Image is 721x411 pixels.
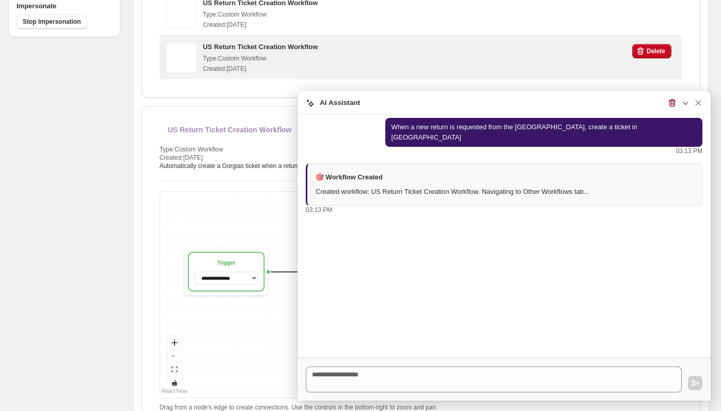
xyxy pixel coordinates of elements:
[168,336,181,390] div: React Flow controls
[203,54,676,63] p: Type: Custom Workflow
[160,145,682,154] p: Type: Custom Workflow
[168,363,181,376] button: fit view
[316,172,383,182] p: 🎯 Workflow Created
[632,44,671,58] button: Delete
[168,349,181,363] button: zoom out
[184,248,269,295] div: Trigger
[17,14,87,29] button: Stop Impersonation
[320,98,360,109] h3: AI Assistant
[203,21,676,29] p: Created: [DATE]
[391,122,696,143] p: When a new return is requested from the [GEOGRAPHIC_DATA], create a ticket in [GEOGRAPHIC_DATA]
[168,336,181,349] button: zoom in
[17,1,112,11] h4: Impersonate
[168,376,181,390] button: toggle interactivity
[217,259,235,267] div: Trigger
[168,125,292,135] h2: US Return Ticket Creation Workflow
[203,65,676,73] p: Created: [DATE]
[306,206,332,214] p: 03:13 PM
[203,42,676,52] h3: US Return Ticket Creation Workflow
[23,18,81,26] span: Stop Impersonation
[316,187,694,197] p: Created workflow: US Return Ticket Creation Workflow. Navigating to Other Workflows tab...
[203,10,676,19] p: Type: Custom Workflow
[647,47,665,55] span: Delete
[676,147,702,155] p: 03:13 PM
[160,154,682,162] p: Created: [DATE]
[160,162,682,170] p: Automatically create a Gorgias ticket when a return is requested from the [GEOGRAPHIC_DATA]
[162,388,187,394] a: React Flow attribution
